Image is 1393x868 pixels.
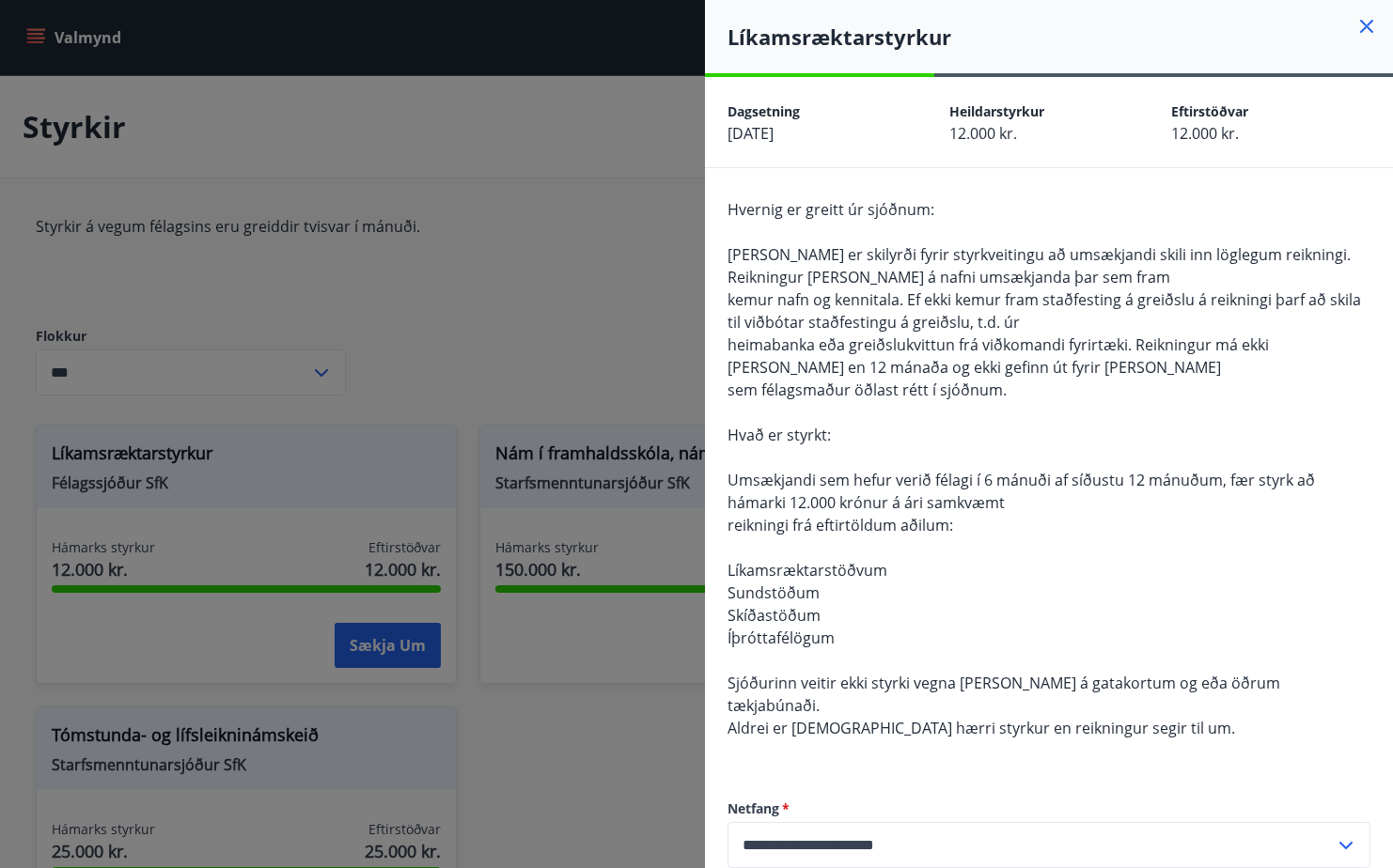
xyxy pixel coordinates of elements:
[728,582,820,603] span: Sundstöðum
[728,289,1361,333] span: kemur nafn og kennitala. Ef ekki kemur fram staðfesting á greiðslu á reikningi þarf að skila til ...
[949,123,1017,144] span: 12.000 kr.
[728,23,1393,51] h4: Líkamsræktarstyrkur
[728,244,1351,287] span: [PERSON_NAME] er skilyrði fyrir styrkveitingu að umsækjandi skili inn löglegum reikningi. Reiknin...
[1171,123,1239,144] span: 12.000 kr.
[728,425,831,445] span: Hvað er styrkt:
[728,673,1280,716] span: Sjóðurinn veitir ekki styrki vegna [PERSON_NAME] á gatakortum og eða öðrum tækjabúnaði.
[728,102,800,120] span: Dagsetning
[728,560,887,581] span: Líkamsræktarstöðvum
[728,515,953,535] span: reikningi frá eftirtöldum aðilum:
[728,470,1315,513] span: Umsækjandi sem hefur verið félagi í 6 mánuði af síðustu 12 mánuðum, fær styrk að hámarki 12.000 k...
[728,334,1269,378] span: heimabanka eða greiðslukvittun frá viðkomandi fyrirtæki. Reikningur má ekki [PERSON_NAME] en 12 m...
[728,799,1370,818] label: Netfang
[728,605,821,626] span: Skíðastöðum
[728,199,934,220] span: Hvernig er greitt úr sjóðnum:
[728,628,835,648] span: Íþróttafélögum
[728,380,1007,400] span: sem félagsmaður öðlast rétt í sjóðnum.
[1171,102,1248,120] span: Eftirstöðvar
[728,718,1235,738] span: Aldrei er [DEMOGRAPHIC_DATA] hærri styrkur en reikningur segir til um.
[949,102,1044,120] span: Heildarstyrkur
[728,123,774,144] span: [DATE]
